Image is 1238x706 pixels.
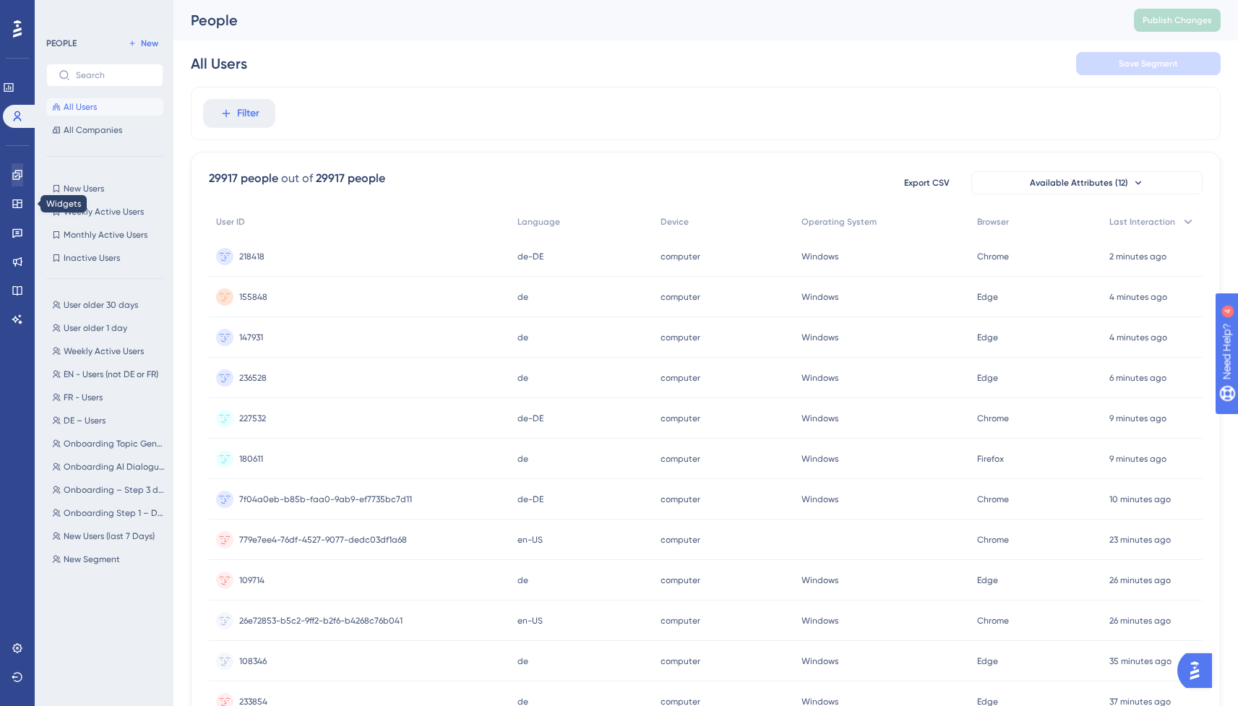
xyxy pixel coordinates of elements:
[890,171,963,194] button: Export CSV
[801,251,838,262] span: Windows
[46,180,163,197] button: New Users
[1109,292,1167,302] time: 4 minutes ago
[239,251,265,262] span: 218418
[1109,656,1172,666] time: 35 minutes ago
[46,319,172,337] button: User older 1 day
[977,453,1004,465] span: Firefox
[977,574,998,586] span: Edge
[46,481,172,499] button: Onboarding – Step 3 done
[801,453,838,465] span: Windows
[1109,454,1166,464] time: 9 minutes ago
[1076,52,1221,75] button: Save Segment
[801,413,838,424] span: Windows
[1109,373,1166,383] time: 6 minutes ago
[517,655,528,667] span: de
[239,453,263,465] span: 180611
[661,453,700,465] span: computer
[64,345,144,357] span: Weekly Active Users
[801,494,838,505] span: Windows
[517,413,543,424] span: de-DE
[64,206,144,218] span: Weekly Active Users
[661,372,700,384] span: computer
[517,494,543,505] span: de-DE
[46,203,163,220] button: Weekly Active Users
[1109,332,1167,343] time: 4 minutes ago
[977,251,1009,262] span: Chrome
[239,615,403,627] span: 26e72853-b5c2-9ff2-b2f6-b4268c76b041
[46,504,172,522] button: Onboarding Step 1 – Done
[46,551,172,568] button: New Segment
[977,655,998,667] span: Edge
[1109,616,1171,626] time: 26 minutes ago
[123,35,163,52] button: New
[100,7,105,19] div: 4
[46,296,172,314] button: User older 30 days
[1109,251,1166,262] time: 2 minutes ago
[239,291,267,303] span: 155848
[64,124,122,136] span: All Companies
[239,494,412,505] span: 7f04a0eb-b85b-faa0-9ab9-ef7735bc7d11
[64,438,166,449] span: Onboarding Topic Generated
[203,99,275,128] button: Filter
[64,369,158,380] span: EN - Users (not DE or FR)
[281,170,313,187] div: out of
[64,554,120,565] span: New Segment
[977,534,1009,546] span: Chrome
[977,372,998,384] span: Edge
[517,574,528,586] span: de
[216,216,245,228] span: User ID
[661,332,700,343] span: computer
[239,655,267,667] span: 108346
[1177,649,1221,692] iframe: UserGuiding AI Assistant Launcher
[801,655,838,667] span: Windows
[661,574,700,586] span: computer
[209,170,278,187] div: 29917 people
[1134,9,1221,32] button: Publish Changes
[46,98,163,116] button: All Users
[977,615,1009,627] span: Chrome
[517,251,543,262] span: de-DE
[46,435,172,452] button: Onboarding Topic Generated
[1119,58,1178,69] span: Save Segment
[517,453,528,465] span: de
[517,291,528,303] span: de
[517,216,560,228] span: Language
[517,615,543,627] span: en-US
[977,494,1009,505] span: Chrome
[64,299,138,311] span: User older 30 days
[801,615,838,627] span: Windows
[661,655,700,667] span: computer
[64,484,166,496] span: Onboarding – Step 3 done
[239,332,263,343] span: 147931
[64,183,104,194] span: New Users
[46,121,163,139] button: All Companies
[661,251,700,262] span: computer
[46,389,172,406] button: FR - Users
[801,574,838,586] span: Windows
[64,415,106,426] span: DE – Users
[239,413,266,424] span: 227532
[661,494,700,505] span: computer
[1109,494,1171,504] time: 10 minutes ago
[64,229,147,241] span: Monthly Active Users
[1109,535,1171,545] time: 23 minutes ago
[237,105,259,122] span: Filter
[801,216,877,228] span: Operating System
[46,366,172,383] button: EN - Users (not DE or FR)
[64,322,127,334] span: User older 1 day
[1109,413,1166,423] time: 9 minutes ago
[46,249,163,267] button: Inactive Users
[239,574,265,586] span: 109714
[46,412,172,429] button: DE – Users
[1109,216,1175,228] span: Last Interaction
[661,615,700,627] span: computer
[517,332,528,343] span: de
[34,4,90,21] span: Need Help?
[46,226,163,244] button: Monthly Active Users
[904,177,950,189] span: Export CSV
[64,392,103,403] span: FR - Users
[64,530,155,542] span: New Users (last 7 Days)
[239,534,407,546] span: 779e7ee4-76df-4527-9077-dedc03df1a68
[801,372,838,384] span: Windows
[141,38,158,49] span: New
